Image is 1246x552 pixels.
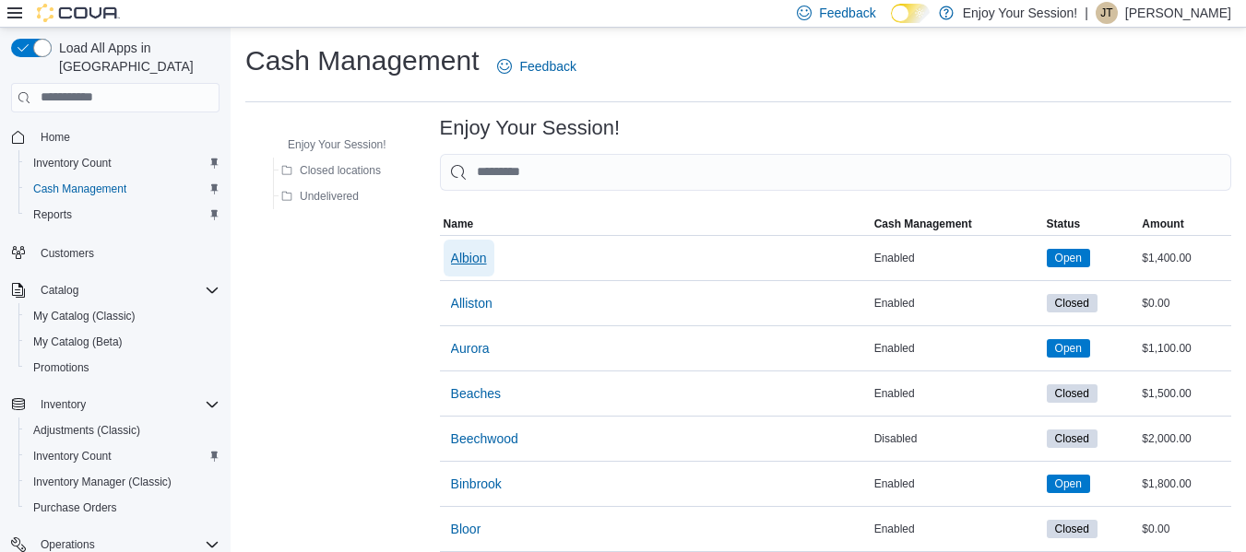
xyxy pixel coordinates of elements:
span: My Catalog (Beta) [33,335,123,349]
span: Operations [41,537,95,552]
button: My Catalog (Beta) [18,329,227,355]
span: Closed [1047,384,1098,403]
span: Albion [451,249,487,267]
span: Inventory [41,397,86,412]
span: My Catalog (Classic) [26,305,220,327]
h3: Enjoy Your Session! [440,117,621,139]
a: Purchase Orders [26,497,125,519]
div: $1,800.00 [1138,473,1231,495]
span: My Catalog (Classic) [33,309,136,323]
span: JT [1100,2,1112,24]
button: Customers [4,239,227,265]
span: Load All Apps in [GEOGRAPHIC_DATA] [52,39,220,76]
a: Cash Management [26,178,134,200]
span: Home [41,130,70,145]
div: Jeremy Tremblett [1096,2,1118,24]
span: Feedback [519,57,576,76]
button: Enjoy Your Session! [262,134,394,156]
span: Inventory Count [33,449,112,464]
div: Enabled [871,382,1043,405]
span: Promotions [26,357,220,379]
span: Beaches [451,384,501,403]
span: Closed locations [300,163,381,178]
span: Amount [1142,217,1183,231]
h1: Cash Management [245,42,479,79]
div: $0.00 [1138,292,1231,314]
span: Open [1055,250,1082,266]
span: Closed [1055,521,1089,537]
img: Cova [37,4,120,22]
span: Closed [1047,429,1098,448]
a: Reports [26,204,79,226]
a: Adjustments (Classic) [26,419,148,441]
span: Adjustments (Classic) [33,423,140,438]
input: This is a search bar. As you type, the results lower in the page will automatically filter. [440,154,1231,191]
button: Inventory Count [18,443,227,469]
span: Promotions [33,360,89,375]
span: Status [1047,217,1081,231]
span: Closed [1055,385,1089,402]
span: Beechwood [451,429,518,448]
span: Inventory Manager (Classic) [26,471,220,493]
span: Cash Management [33,182,126,196]
span: Open [1047,475,1090,493]
button: Beaches [444,375,508,412]
span: Bloor [451,520,481,538]
button: Bloor [444,511,489,547]
span: Open [1047,249,1090,267]
span: Purchase Orders [33,500,117,515]
a: Customers [33,242,101,264]
div: $0.00 [1138,518,1231,540]
div: Enabled [871,292,1043,314]
span: Customers [41,246,94,261]
div: Disabled [871,428,1043,450]
a: My Catalog (Beta) [26,331,130,353]
span: Binbrook [451,475,502,493]
button: Name [440,213,871,235]
span: Inventory Manager (Classic) [33,475,172,489]
span: Reports [33,207,72,222]
button: Aurora [444,330,497,367]
button: Inventory Manager (Classic) [18,469,227,495]
button: Cash Management [871,213,1043,235]
span: Feedback [819,4,875,22]
div: Enabled [871,518,1043,540]
span: Name [444,217,474,231]
button: Inventory [33,393,93,416]
span: Dark Mode [891,23,892,24]
button: Promotions [18,355,227,381]
button: Closed locations [274,159,388,182]
button: Inventory [4,392,227,417]
button: Undelivered [274,185,366,207]
span: Closed [1047,520,1098,538]
span: Home [33,125,220,148]
span: My Catalog (Beta) [26,331,220,353]
button: Catalog [33,279,86,301]
a: Home [33,126,77,148]
span: Inventory Count [26,445,220,467]
span: Reports [26,204,220,226]
div: Enabled [871,473,1043,495]
div: Enabled [871,337,1043,359]
button: Cash Management [18,176,227,202]
a: Inventory Count [26,152,119,174]
button: Reports [18,202,227,228]
div: Enabled [871,247,1043,269]
span: Undelivered [300,189,359,204]
span: Open [1055,476,1082,492]
span: Closed [1055,430,1089,447]
span: Inventory Count [33,156,112,170]
button: Purchase Orders [18,495,227,521]
span: Cash Management [26,178,220,200]
button: Inventory Count [18,150,227,176]
a: Feedback [490,48,583,85]
span: Cash Management [874,217,972,231]
span: Adjustments (Classic) [26,419,220,441]
p: Enjoy Your Session! [963,2,1078,24]
a: Inventory Manager (Classic) [26,471,179,493]
div: $1,400.00 [1138,247,1231,269]
button: Beechwood [444,420,526,457]
span: Inventory Count [26,152,220,174]
button: Albion [444,240,494,276]
input: Dark Mode [891,4,930,23]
